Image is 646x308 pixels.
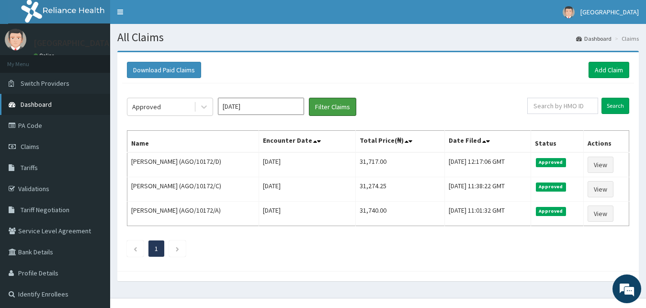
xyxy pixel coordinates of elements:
[580,8,639,16] span: [GEOGRAPHIC_DATA]
[536,158,566,167] span: Approved
[5,206,182,240] textarea: Type your message and hit 'Enter'
[563,6,575,18] img: User Image
[589,62,629,78] a: Add Claim
[117,31,639,44] h1: All Claims
[355,177,445,202] td: 31,274.25
[309,98,356,116] button: Filter Claims
[612,34,639,43] li: Claims
[445,152,531,177] td: [DATE] 12:17:06 GMT
[355,152,445,177] td: 31,717.00
[5,29,26,50] img: User Image
[445,131,531,153] th: Date Filed
[536,183,566,191] span: Approved
[259,152,355,177] td: [DATE]
[133,244,137,253] a: Previous page
[157,5,180,28] div: Minimize live chat window
[56,93,132,190] span: We're online!
[355,202,445,226] td: 31,740.00
[21,79,69,88] span: Switch Providers
[21,205,69,214] span: Tariff Negotiation
[132,102,161,112] div: Approved
[21,100,52,109] span: Dashboard
[588,205,613,222] a: View
[445,202,531,226] td: [DATE] 11:01:32 GMT
[21,163,38,172] span: Tariffs
[259,131,355,153] th: Encounter Date
[259,202,355,226] td: [DATE]
[445,177,531,202] td: [DATE] 11:38:22 GMT
[127,202,259,226] td: [PERSON_NAME] (AGO/10172/A)
[576,34,612,43] a: Dashboard
[218,98,304,115] input: Select Month and Year
[18,48,39,72] img: d_794563401_company_1708531726252_794563401
[259,177,355,202] td: [DATE]
[21,142,39,151] span: Claims
[601,98,629,114] input: Search
[127,177,259,202] td: [PERSON_NAME] (AGO/10172/C)
[583,131,629,153] th: Actions
[50,54,161,66] div: Chat with us now
[34,52,57,59] a: Online
[34,39,113,47] p: [GEOGRAPHIC_DATA]
[531,131,584,153] th: Status
[527,98,598,114] input: Search by HMO ID
[588,157,613,173] a: View
[588,181,613,197] a: View
[127,131,259,153] th: Name
[155,244,158,253] a: Page 1 is your current page
[127,152,259,177] td: [PERSON_NAME] (AGO/10172/D)
[175,244,180,253] a: Next page
[127,62,201,78] button: Download Paid Claims
[355,131,445,153] th: Total Price(₦)
[536,207,566,216] span: Approved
